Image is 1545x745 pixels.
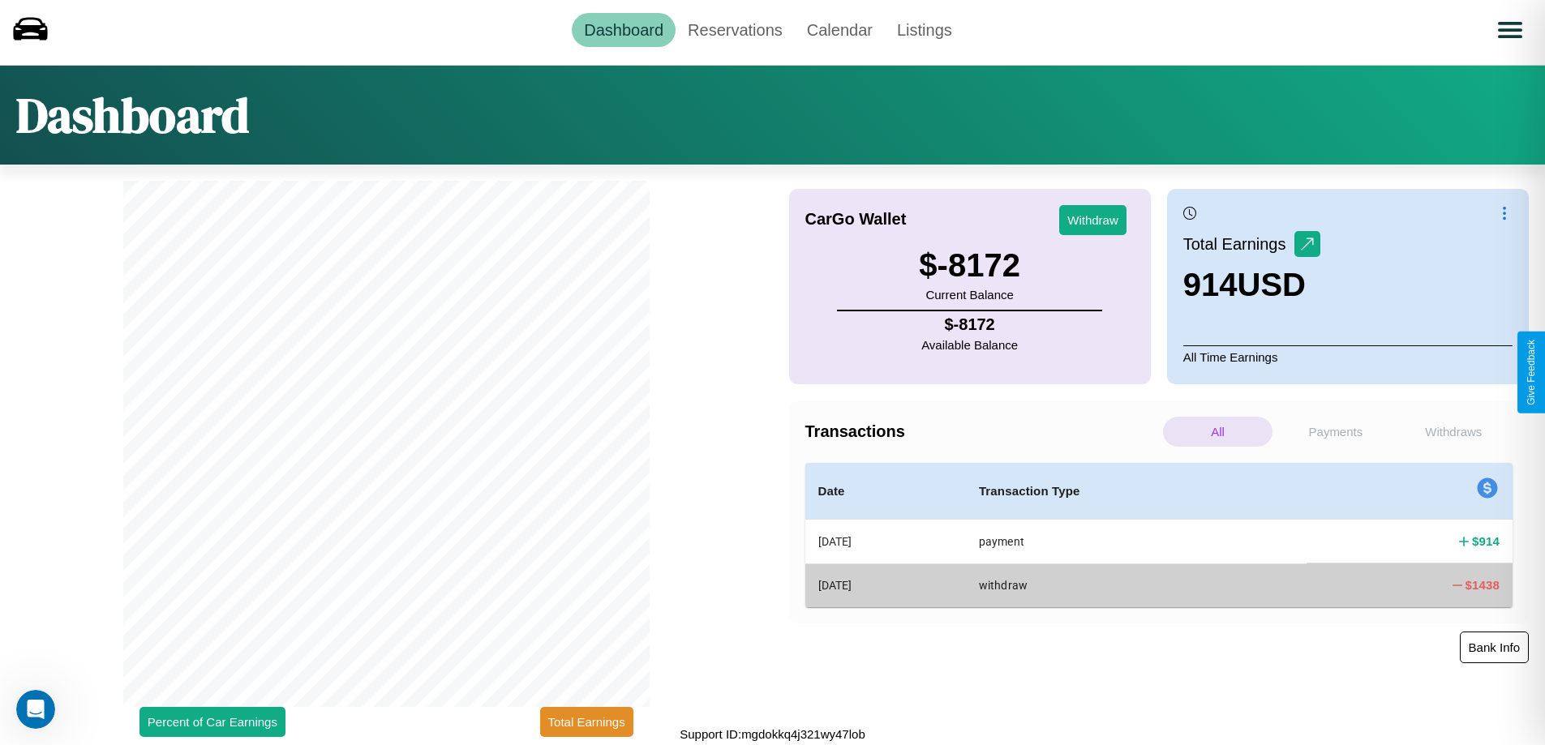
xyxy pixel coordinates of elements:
h4: CarGo Wallet [805,210,907,229]
h4: $ 1438 [1466,576,1500,593]
h4: Transactions [805,422,1159,441]
button: Total Earnings [540,707,633,737]
p: Available Balance [921,334,1018,356]
p: Support ID: mgdokkq4j321wy47lob [680,723,865,745]
h3: 914 USD [1183,267,1320,303]
button: Withdraw [1059,205,1127,235]
p: Withdraws [1399,417,1509,447]
h4: $ 914 [1472,533,1500,550]
th: payment [966,520,1307,564]
a: Calendar [795,13,885,47]
a: Reservations [676,13,795,47]
th: [DATE] [805,563,966,606]
p: Payments [1281,417,1390,447]
h4: Transaction Type [979,482,1294,501]
div: Give Feedback [1526,340,1537,405]
h1: Dashboard [16,82,249,148]
th: [DATE] [805,520,966,564]
p: All [1163,417,1272,447]
iframe: Intercom live chat [16,690,55,729]
p: Current Balance [919,284,1020,306]
table: simple table [805,463,1513,607]
th: withdraw [966,563,1307,606]
a: Dashboard [572,13,676,47]
button: Open menu [1487,7,1533,53]
button: Percent of Car Earnings [139,707,285,737]
p: All Time Earnings [1183,345,1513,368]
a: Listings [885,13,964,47]
h4: $ -8172 [921,315,1018,334]
p: Total Earnings [1183,229,1294,259]
button: Bank Info [1460,632,1529,663]
h4: Date [818,482,953,501]
h3: $ -8172 [919,247,1020,284]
